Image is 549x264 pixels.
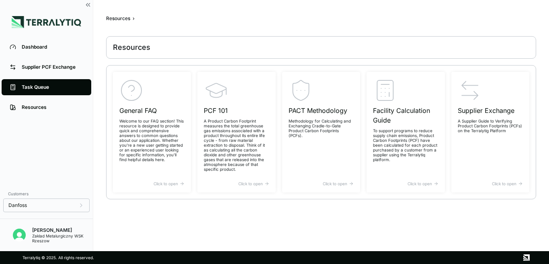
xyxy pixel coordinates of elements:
[119,119,184,162] p: Welcome to our FAQ section! This resource is designed to provide quick and comprehensive answers ...
[8,202,27,209] span: Danfoss
[10,225,29,245] button: Open user button
[133,15,135,22] span: ›
[113,43,150,52] div: Resources
[451,72,529,192] a: Supplier ExchangeA Supplier Guide to Verifying Product Carbon Footprints (PCFs) on the Terralytig...
[373,181,438,186] div: Click to open
[32,233,93,243] div: Zaklad Metalurgiczny WSK Rzeszow
[12,16,81,28] img: Logo
[32,227,93,233] div: [PERSON_NAME]
[204,106,269,115] h3: PCF 101
[458,181,523,186] div: Click to open
[197,72,275,192] a: PCF 101A Product Carbon Footprint measures the total greenhouse gas emissions associated with a p...
[204,181,269,186] div: Click to open
[113,72,191,192] a: General FAQWelcome to our FAQ section! This resource is designed to provide quick and comprehensi...
[458,106,523,115] h3: Supplier Exchange
[22,104,83,111] div: Resources
[22,64,83,70] div: Supplier PCF Exchange
[13,229,26,241] img: Anna Nowak-Dudek
[119,106,184,115] h3: General FAQ
[289,181,354,186] div: Click to open
[458,119,523,133] p: A Supplier Guide to Verifying Product Carbon Footprints (PCFs) on the Terralytig Platform
[289,119,354,138] p: Methodology for Calculating and Exchanging Cradle-to-Gate Product Carbon Footprints (PCFs).
[119,181,184,186] div: Click to open
[367,72,445,192] a: Facility Calculation GuideTo support programs to reduce supply chain emissions, Product Carbon Fo...
[3,189,90,199] div: Customers
[204,119,269,172] p: A Product Carbon Footprint measures the total greenhouse gas emissions associated with a product ...
[373,128,438,162] p: To support programs to reduce supply chain emissions, Product Carbon Footprints (PCF) have been c...
[22,84,83,90] div: Task Queue
[373,106,438,125] h3: Facility Calculation Guide
[289,106,354,115] h3: PACT Methodology
[22,44,83,50] div: Dashboard
[282,72,360,192] a: PACT MethodologyMethodology for Calculating and Exchanging Cradle-to-Gate Product Carbon Footprin...
[106,15,130,22] div: Resources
